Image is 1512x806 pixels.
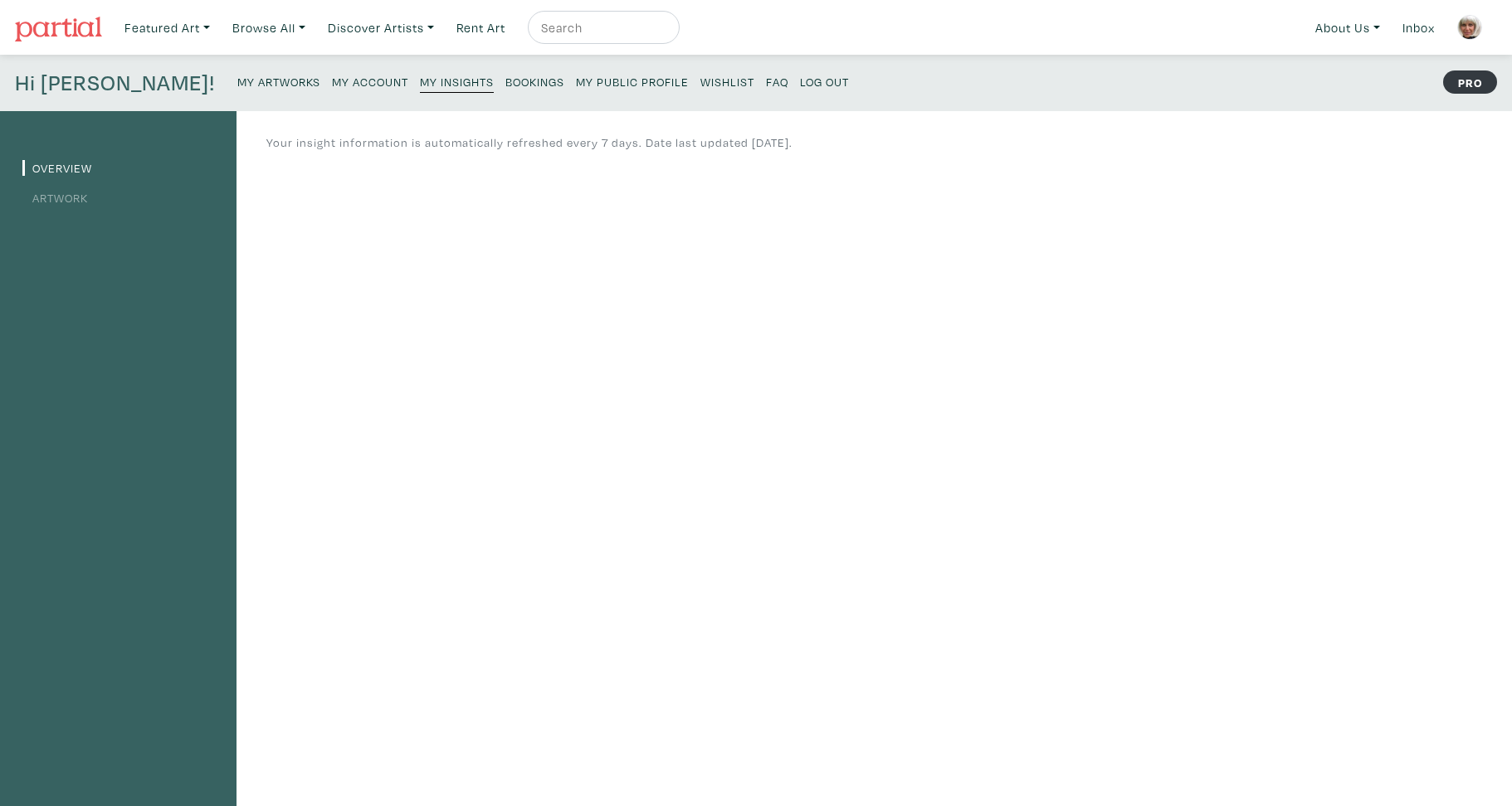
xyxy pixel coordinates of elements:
[1457,15,1482,40] img: phpThumb.php
[800,70,849,92] a: Log Out
[320,11,441,45] a: Discover Artists
[225,11,313,45] a: Browse All
[117,11,217,45] a: Featured Art
[1395,11,1442,45] a: Inbox
[505,74,564,90] small: Bookings
[237,70,320,92] a: My Artworks
[766,70,788,92] a: FAQ
[539,17,664,38] input: Search
[800,74,849,90] small: Log Out
[449,11,513,45] a: Rent Art
[237,74,320,90] small: My Artworks
[505,70,564,92] a: Bookings
[420,70,494,93] a: My Insights
[22,190,88,206] a: Artwork
[576,70,689,92] a: My Public Profile
[15,70,215,96] h4: Hi [PERSON_NAME]!
[332,74,408,90] small: My Account
[22,160,92,176] a: Overview
[700,70,754,92] a: Wishlist
[1443,70,1497,94] strong: PRO
[266,134,793,152] p: Your insight information is automatically refreshed every 7 days. Date last updated [DATE].
[420,74,494,90] small: My Insights
[576,74,689,90] small: My Public Profile
[332,70,408,92] a: My Account
[700,74,754,90] small: Wishlist
[766,74,788,90] small: FAQ
[1308,11,1388,45] a: About Us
